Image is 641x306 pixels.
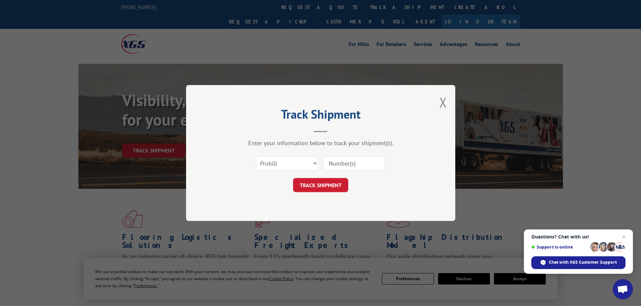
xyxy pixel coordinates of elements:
[531,234,626,239] span: Questions? Chat with us!
[613,279,633,299] div: Open chat
[439,93,447,111] button: Close modal
[323,156,385,170] input: Number(s)
[549,259,617,265] span: Chat with XGS Customer Support
[220,110,422,122] h2: Track Shipment
[293,178,348,192] button: TRACK SHIPMENT
[531,245,588,250] span: Support is online
[220,139,422,147] div: Enter your information below to track your shipment(s).
[531,256,626,269] div: Chat with XGS Customer Support
[620,233,628,241] span: Close chat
